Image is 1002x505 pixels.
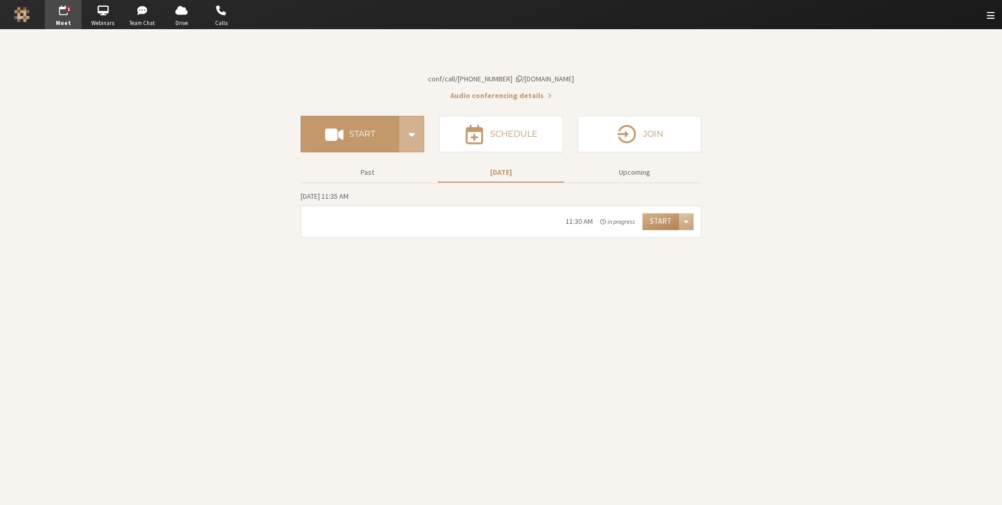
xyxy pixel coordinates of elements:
button: Join [578,116,701,152]
section: Today's Meetings [301,190,701,238]
em: in progress [600,217,635,226]
span: Webinars [85,19,121,28]
div: 11:30 AM [566,216,593,227]
section: Account details [301,48,701,101]
div: Open menu [679,213,694,230]
h4: Join [643,130,663,138]
h4: Schedule [490,130,538,138]
h4: Start [349,130,375,138]
button: Audio conferencing details [450,90,552,101]
img: Iotum [14,7,30,22]
button: [DATE] [438,163,564,182]
span: Copy my meeting room link [428,74,574,83]
button: Schedule [439,116,563,152]
span: Team Chat [124,19,161,28]
button: Start [301,116,399,152]
button: Start [642,213,679,230]
button: Copy my meeting room linkCopy my meeting room link [428,74,574,85]
span: [DATE] 11:35 AM [301,191,349,201]
button: Past [304,163,431,182]
div: 1 [66,6,73,13]
button: Upcoming [571,163,698,182]
span: Drive [163,19,200,28]
span: Meet [45,19,81,28]
div: Start conference options [399,116,424,152]
iframe: Chat [976,478,994,498]
span: Calls [203,19,240,28]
